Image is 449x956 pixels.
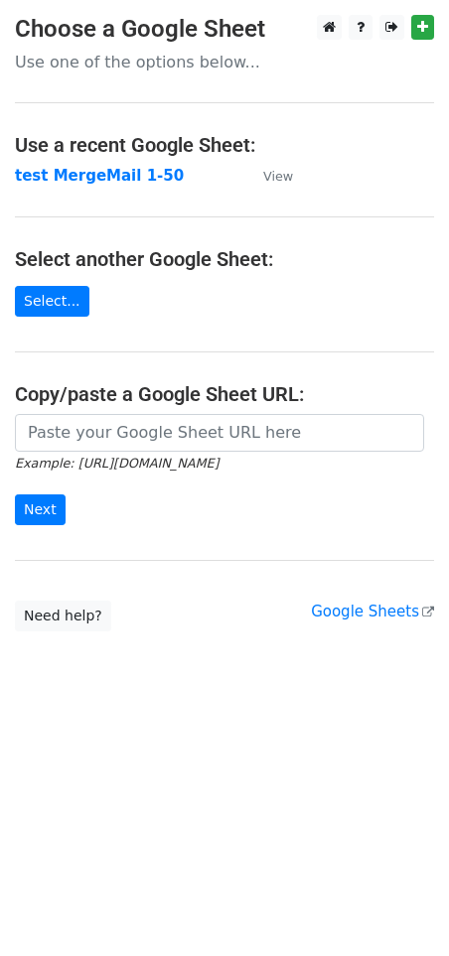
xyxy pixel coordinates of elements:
a: Select... [15,286,89,317]
small: View [263,169,293,184]
h4: Copy/paste a Google Sheet URL: [15,382,434,406]
h4: Select another Google Sheet: [15,247,434,271]
a: Google Sheets [311,603,434,620]
a: View [243,167,293,185]
a: Need help? [15,601,111,631]
input: Paste your Google Sheet URL here [15,414,424,452]
small: Example: [URL][DOMAIN_NAME] [15,456,219,471]
a: test MergeMail 1-50 [15,167,184,185]
input: Next [15,494,66,525]
h3: Choose a Google Sheet [15,15,434,44]
h4: Use a recent Google Sheet: [15,133,434,157]
p: Use one of the options below... [15,52,434,72]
